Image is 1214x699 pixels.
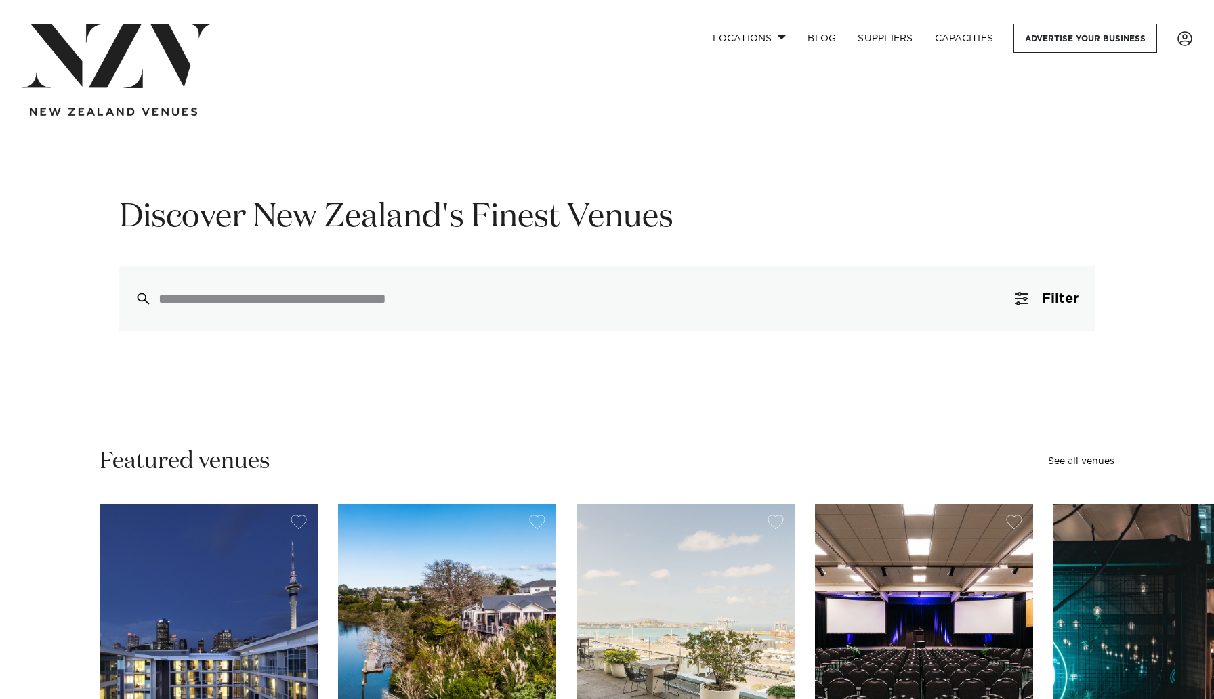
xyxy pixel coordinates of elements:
img: nzv-logo.png [22,24,213,88]
a: See all venues [1048,457,1114,466]
a: BLOG [797,24,847,53]
a: Advertise your business [1013,24,1157,53]
a: Capacities [924,24,1005,53]
a: SUPPLIERS [847,24,923,53]
h2: Featured venues [100,446,270,477]
img: new-zealand-venues-text.png [30,108,197,116]
a: Locations [702,24,797,53]
button: Filter [999,266,1095,331]
h1: Discover New Zealand's Finest Venues [119,196,1095,239]
span: Filter [1042,292,1079,305]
